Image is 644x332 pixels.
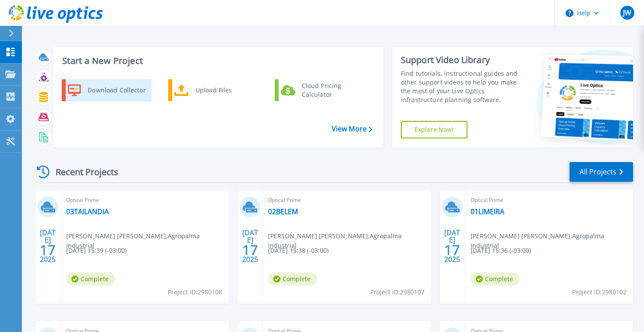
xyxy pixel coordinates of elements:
span: Complete [471,272,520,286]
div: Support Video Library [401,54,521,66]
div: [DATE] 2025 [242,230,258,262]
div: Upload Files [191,81,256,99]
a: 03TAILANDIA [66,207,109,216]
span: [PERSON_NAME] [PERSON_NAME] , Agropalma Industrial [268,231,431,251]
a: 01LIMEIRA [471,207,504,216]
a: 02BELEM [268,207,298,216]
span: 17 [242,246,258,254]
span: [DATE] 15:36 (-03:00) [471,246,531,255]
a: All Projects [570,162,633,182]
span: Project ID: 2980108 [168,287,222,297]
span: Project ID: 2980107 [370,287,425,297]
span: Project ID: 2980102 [572,287,626,297]
span: [PERSON_NAME] [PERSON_NAME] , Agropalma Industrial [66,231,229,251]
div: Cloud Pricing Calculator [297,81,362,99]
a: Cloud Pricing Calculator [275,79,364,101]
span: [DATE] 15:39 (-03:00) [66,246,127,255]
a: Explore Now! [401,121,467,138]
span: JW [623,9,631,16]
a: Download Collector [62,79,152,101]
span: [PERSON_NAME] [PERSON_NAME] , Agropalma Industrial [471,231,633,251]
a: View More [332,125,372,133]
h3: Start a New Project [62,56,372,66]
span: 17 [40,246,56,254]
div: Recent Projects [34,161,130,183]
div: [DATE] 2025 [39,230,56,262]
span: 17 [444,246,460,254]
div: Download Collector [83,81,149,99]
div: [DATE] 2025 [444,230,460,262]
span: Optical Prime [66,195,223,205]
a: Upload Files [168,79,258,101]
span: Optical Prime [471,195,628,205]
span: Complete [66,272,115,286]
span: [DATE] 15:38 (-03:00) [268,246,329,255]
div: Find tutorials, instructional guides and other support videos to help you make the most of your L... [401,69,521,104]
span: Optical Prime [268,195,425,205]
span: Complete [268,272,317,286]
